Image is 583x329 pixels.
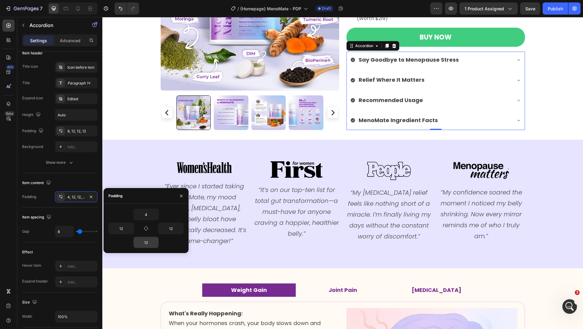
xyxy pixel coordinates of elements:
button: Carousel Next Arrow [225,90,236,101]
div: 450 [6,65,15,70]
input: Auto [55,226,73,237]
div: Accordion [252,26,272,32]
input: Auto [55,109,97,120]
div: Expand header [22,279,48,284]
p: “My confidence soared the moment I noticed my belly shrinking. Now every mirror reminds me of who... [336,170,422,224]
strong: Weight Gain [129,269,165,277]
div: Add... [67,279,96,285]
p: 7 [40,5,43,12]
strong: What's Really Happening: [66,293,140,300]
input: Auto [109,223,134,234]
span: Draft [322,6,331,11]
div: Edited [67,96,96,102]
p: “It’s on our top-ten list for total gut transformation—a must-have for anyone craving a happier, ... [151,167,237,222]
div: Height [22,111,42,119]
div: Item header [22,50,43,56]
img: image_22-2.png [258,144,315,163]
div: Padding [108,193,123,199]
div: Paragraph 1* [67,81,96,86]
div: Title [22,80,30,86]
p: Advanced [60,37,80,44]
div: Add... [67,264,96,269]
div: 8, 12, 12, 12 [67,129,96,134]
div: Show more [46,159,74,166]
p: “My [MEDICAL_DATA] relief feels like nothing short of a miracle. I’m finally living my days witho... [244,170,330,225]
img: gempages_501444340413891578-16989c0e-7bda-43c4-b7d7-57f9fc9d24d5.png [351,144,407,163]
div: Undo/Redo [114,2,139,15]
input: Auto [159,223,183,234]
strong: Joint Pain [226,269,255,277]
span: {Homepage} MenoMate - PDP [240,5,301,12]
p: Settings [30,37,47,44]
div: Padding [22,127,45,135]
div: Publish [548,5,563,12]
button: Save [520,2,540,15]
div: Background [22,144,43,149]
div: Hover item [22,263,41,268]
span: Save [525,6,535,11]
div: Icon before text [67,65,96,70]
p: Accordion [29,22,81,29]
div: Title icon [22,64,38,69]
div: Width [22,314,32,319]
div: Item spacing [22,213,53,221]
input: Auto [134,237,159,248]
div: BUY NOW [317,15,349,25]
p: Recommended Usage [256,78,321,88]
button: Publish [543,2,568,15]
div: Effect [22,249,33,255]
p: Say Goodbye to Menopause Stress [256,38,356,48]
button: BUY NOW [244,11,423,30]
button: 1 product assigned [459,2,518,15]
iframe: Intercom live chat [562,299,577,314]
div: Add... [67,144,96,150]
p: Relief Where It Matters [256,58,322,68]
div: Gap [22,229,29,234]
img: image_22-1.png [166,144,222,161]
img: women_health_Small_11846846-5a81-4ee4-bf22-f77c298191f8.png [74,144,130,157]
div: Size [22,298,38,307]
p: [MEDICAL_DATA] [309,270,359,276]
div: Expand icon [22,95,43,101]
iframe: To enrich screen reader interactions, please activate Accessibility in Grammarly extension settings [102,17,583,329]
p: “Ever since I started taking MenoMate, my mood swings, [MEDICAL_DATA], and belly bloat have drama... [59,164,145,229]
div: 4, 12, 12, 12 [67,194,85,200]
button: 7 [2,2,45,15]
div: Padding [22,194,36,200]
button: Show more [22,157,97,168]
input: Auto [55,311,97,322]
input: Auto [134,209,159,220]
p: MenoMate Ingredient Facts [256,98,336,108]
div: Item content [22,179,52,187]
span: / [237,5,239,12]
div: Beta [5,111,15,116]
span: 1 product assigned [465,5,504,12]
span: 3 [575,290,580,295]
